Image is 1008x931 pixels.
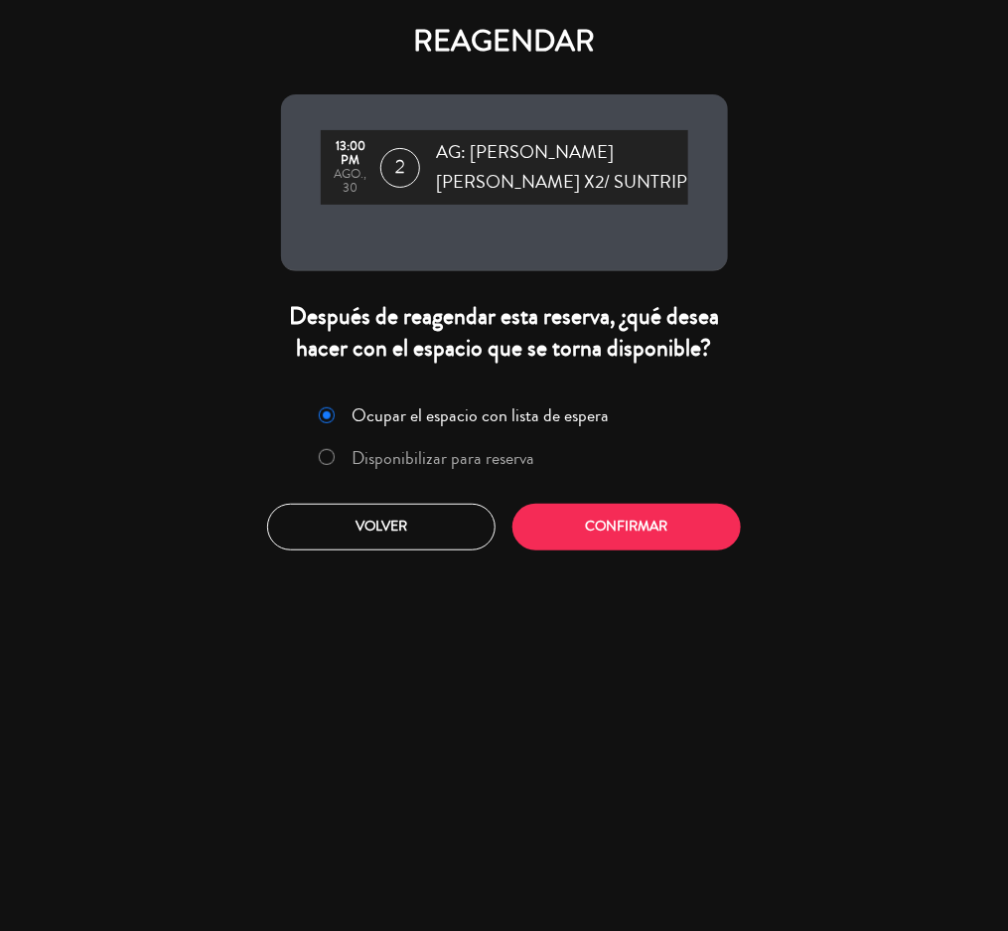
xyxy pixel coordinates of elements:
div: Después de reagendar esta reserva, ¿qué desea hacer con el espacio que se torna disponible? [281,301,728,363]
button: Volver [267,504,496,550]
span: 2 [380,148,420,188]
button: Confirmar [512,504,741,550]
label: Ocupar el espacio con lista de espera [352,406,609,424]
h4: REAGENDAR [281,24,728,60]
span: AG: [PERSON_NAME] [PERSON_NAME] X2/ SUNTRIP [436,138,687,197]
label: Disponibilizar para reserva [352,449,534,467]
div: ago., 30 [331,168,371,196]
div: 13:00 PM [331,140,371,168]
